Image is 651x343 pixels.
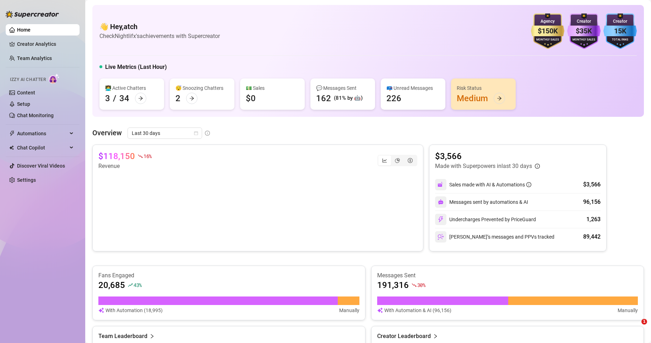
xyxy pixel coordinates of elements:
[175,93,180,104] div: 2
[17,177,36,183] a: Settings
[9,145,14,150] img: Chat Copilot
[377,279,409,291] article: 191,316
[138,96,143,101] span: arrow-right
[497,96,502,101] span: arrow-right
[105,84,158,92] div: 👩‍💻 Active Chatters
[17,101,30,107] a: Setup
[377,332,431,341] article: Creator Leaderboard
[531,18,564,25] div: Agency
[105,306,163,314] article: With Automation (18,995)
[438,216,444,223] img: svg%3e
[17,128,67,139] span: Automations
[205,131,210,136] span: info-circle
[98,151,135,162] article: $118,150
[567,18,601,25] div: Creator
[583,198,601,206] div: 96,156
[435,196,528,208] div: Messages sent by automations & AI
[433,332,438,341] span: right
[438,234,444,240] img: svg%3e
[377,272,638,279] article: Messages Sent
[143,153,152,159] span: 16 %
[603,18,637,25] div: Creator
[618,306,638,314] article: Manually
[134,282,142,288] span: 43 %
[457,84,510,92] div: Risk Status
[384,306,451,314] article: With Automation & AI (96,156)
[316,84,369,92] div: 💬 Messages Sent
[567,13,601,49] img: purple-badge-B9DA21FR.svg
[246,84,299,92] div: 💵 Sales
[334,94,363,103] div: (81% by 🤖)
[105,93,110,104] div: 3
[435,231,554,243] div: [PERSON_NAME]’s messages and PPVs tracked
[17,55,52,61] a: Team Analytics
[386,93,401,104] div: 226
[386,84,440,92] div: 📪 Unread Messages
[449,181,531,189] div: Sales made with AI & Automations
[627,319,644,336] iframe: Intercom live chat
[603,26,637,37] div: 15K
[98,306,104,314] img: svg%3e
[9,131,15,136] span: thunderbolt
[138,154,143,159] span: fall
[417,282,425,288] span: 30 %
[105,63,167,71] h5: Live Metrics (Last Hour)
[92,127,122,138] article: Overview
[17,142,67,153] span: Chat Copilot
[99,22,220,32] h4: 👋 Hey, atch
[175,84,229,92] div: 😴 Snoozing Chatters
[382,158,387,163] span: line-chart
[98,162,152,170] article: Revenue
[17,113,54,118] a: Chat Monitoring
[98,279,125,291] article: 20,685
[603,13,637,49] img: blue-badge-DgoSNQY1.svg
[583,233,601,241] div: 89,442
[435,214,536,225] div: Undercharges Prevented by PriceGuard
[6,11,59,18] img: logo-BBDzfeDw.svg
[603,38,637,42] div: Total Fans
[438,181,444,188] img: svg%3e
[99,32,220,40] article: Check Nightlifx's achievements with Supercreator
[378,155,417,166] div: segmented control
[408,158,413,163] span: dollar-circle
[10,76,46,83] span: Izzy AI Chatter
[526,182,531,187] span: info-circle
[377,306,383,314] img: svg%3e
[435,162,532,170] article: Made with Superpowers in last 30 days
[17,163,65,169] a: Discover Viral Videos
[189,96,194,101] span: arrow-right
[567,38,601,42] div: Monthly Sales
[641,319,647,325] span: 1
[531,13,564,49] img: gold-badge-CigiZidd.svg
[17,27,31,33] a: Home
[246,93,256,104] div: $0
[132,128,198,138] span: Last 30 days
[98,272,359,279] article: Fans Engaged
[98,332,147,341] article: Team Leaderboard
[535,164,540,169] span: info-circle
[531,26,564,37] div: $150K
[128,283,133,288] span: rise
[412,283,417,288] span: fall
[395,158,400,163] span: pie-chart
[567,26,601,37] div: $35K
[17,38,74,50] a: Creator Analytics
[49,73,60,84] img: AI Chatter
[119,93,129,104] div: 34
[586,215,601,224] div: 1,263
[583,180,601,189] div: $3,566
[316,93,331,104] div: 162
[194,131,198,135] span: calendar
[438,199,444,205] img: svg%3e
[17,90,35,96] a: Content
[531,38,564,42] div: Monthly Sales
[339,306,359,314] article: Manually
[150,332,154,341] span: right
[435,151,540,162] article: $3,566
